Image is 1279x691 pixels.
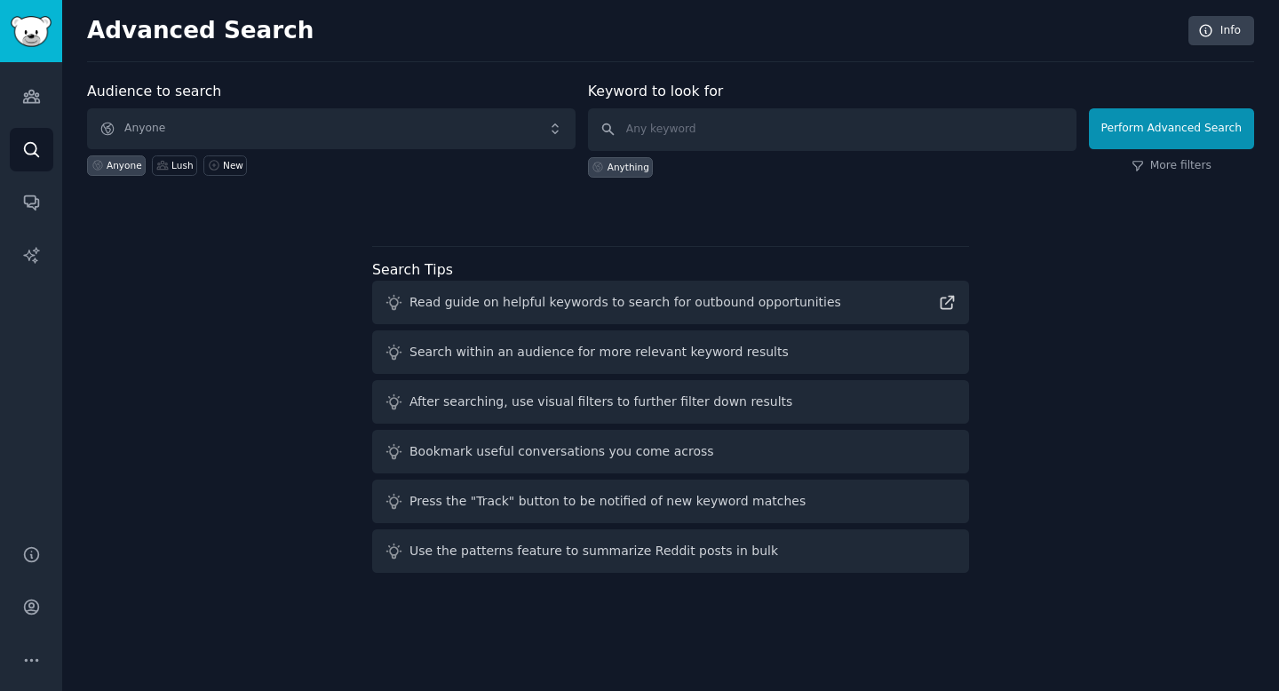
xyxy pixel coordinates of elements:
label: Search Tips [372,261,453,278]
div: Bookmark useful conversations you come across [409,442,714,461]
label: Keyword to look for [588,83,724,99]
a: More filters [1132,158,1211,174]
div: Anything [608,161,649,173]
div: Read guide on helpful keywords to search for outbound opportunities [409,293,841,312]
img: GummySearch logo [11,16,52,47]
label: Audience to search [87,83,221,99]
div: New [223,159,243,171]
div: Lush [171,159,193,171]
a: New [203,155,247,176]
div: Use the patterns feature to summarize Reddit posts in bulk [409,542,778,560]
div: Press the "Track" button to be notified of new keyword matches [409,492,806,511]
a: Info [1188,16,1254,46]
div: Anyone [107,159,142,171]
h2: Advanced Search [87,17,1179,45]
div: Search within an audience for more relevant keyword results [409,343,789,361]
button: Anyone [87,108,576,149]
div: After searching, use visual filters to further filter down results [409,393,792,411]
input: Any keyword [588,108,1076,151]
button: Perform Advanced Search [1089,108,1254,149]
